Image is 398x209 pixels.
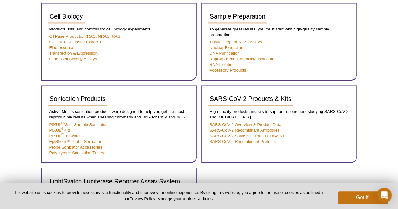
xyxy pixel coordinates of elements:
a: SARS-CoV-2 Overview & Product Data [210,122,282,127]
a: SARS-CoV-2 Recombinant Proteins [210,139,276,144]
a: PIXUL®Labware [49,133,80,138]
a: Fluorescence [49,45,74,50]
button: Got it! [338,191,388,204]
a: Cell, Acid, & Tissue Extracts [49,40,101,44]
a: Transfection & Expression [49,51,98,56]
a: Privacy Policy [129,196,155,201]
span: Sample Preparation [210,13,266,20]
sup: ® [61,127,64,130]
a: Cell Biology [48,10,85,23]
a: Sonication Products [48,92,108,106]
span: Sonication Products [50,95,106,102]
a: GTPase Products: KRAS, NRAS, RAS [49,34,121,39]
a: RapCap Beads for cfDNA Isolation [210,57,273,61]
p: High-quality products and kits to support researchers studying SARS-CoV-2 and [MEDICAL_DATA]. [208,109,350,120]
a: DNA Purification [210,51,240,56]
p: To generate great results, you must start with high-quality sample preparation. [208,26,350,38]
a: Other Cell Biology Assays [49,57,97,61]
a: SARS-CoV-2 Products & Kits [208,92,293,106]
a: Polystyrene Sonication Tubes [49,150,104,155]
a: Tissue Prep for NGS Assays [210,40,262,44]
a: SARS-CoV-2 Recombinant Antibodies [210,128,280,132]
a: PIXUL®Kits [49,128,71,132]
a: PIXUL®Multi-Sample Sonicator [49,122,107,127]
div: Open Intercom Messenger [377,188,392,203]
a: Probe Sonicator Accessories [49,145,103,149]
a: Sample Preparation [208,10,267,23]
p: Active Motif’s sonication products were designed to help you get the most reproducible results wh... [48,109,190,120]
a: Nuclear Extraction [210,45,244,50]
span: LightSwitch Luciferase Reporter Assay System Reagents [50,178,180,192]
a: LightSwitch Luciferase Reporter Assay System Reagents [48,174,190,195]
a: SARS-CoV-2 Spike S1 Protein ELISA Kit [210,133,284,138]
a: Accessory Products [210,68,246,73]
p: Products, kits, and controls for cell biology experiments. [48,26,190,32]
sup: ® [61,121,64,125]
p: This website uses cookies to provide necessary site functionality and improve your online experie... [10,190,327,202]
span: Cell Biology [50,13,83,20]
a: EpiShear™ Probe Sonicator [49,139,102,144]
sup: ® [61,132,64,136]
button: cookie settings [182,196,213,201]
span: SARS-CoV-2 Products & Kits [210,95,291,102]
a: RNA Isolation [210,62,235,67]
